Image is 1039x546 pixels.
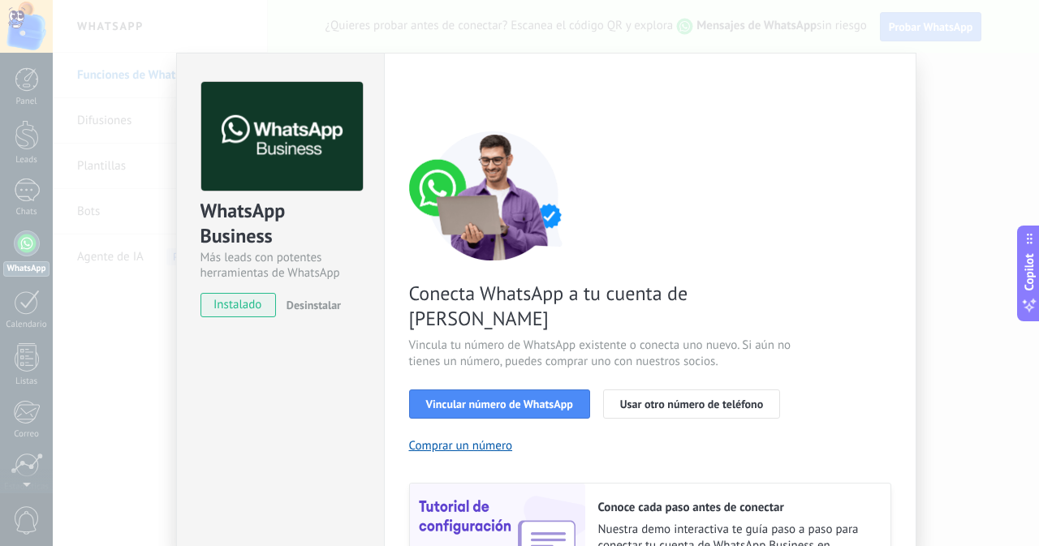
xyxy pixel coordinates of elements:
span: instalado [201,293,275,317]
img: logo_main.png [201,82,363,191]
div: Más leads con potentes herramientas de WhatsApp [200,250,360,281]
span: Copilot [1021,253,1037,290]
span: Vincular número de WhatsApp [426,398,573,410]
button: Desinstalar [280,293,341,317]
div: WhatsApp Business [200,198,360,250]
span: Usar otro número de teléfono [620,398,763,410]
span: Vincula tu número de WhatsApp existente o conecta uno nuevo. Si aún no tienes un número, puedes c... [409,337,795,370]
button: Comprar un número [409,438,513,454]
span: Desinstalar [287,298,341,312]
button: Vincular número de WhatsApp [409,389,590,419]
h2: Conoce cada paso antes de conectar [598,500,874,515]
span: Conecta WhatsApp a tu cuenta de [PERSON_NAME] [409,281,795,331]
button: Usar otro número de teléfono [603,389,780,419]
img: connect number [409,131,580,260]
